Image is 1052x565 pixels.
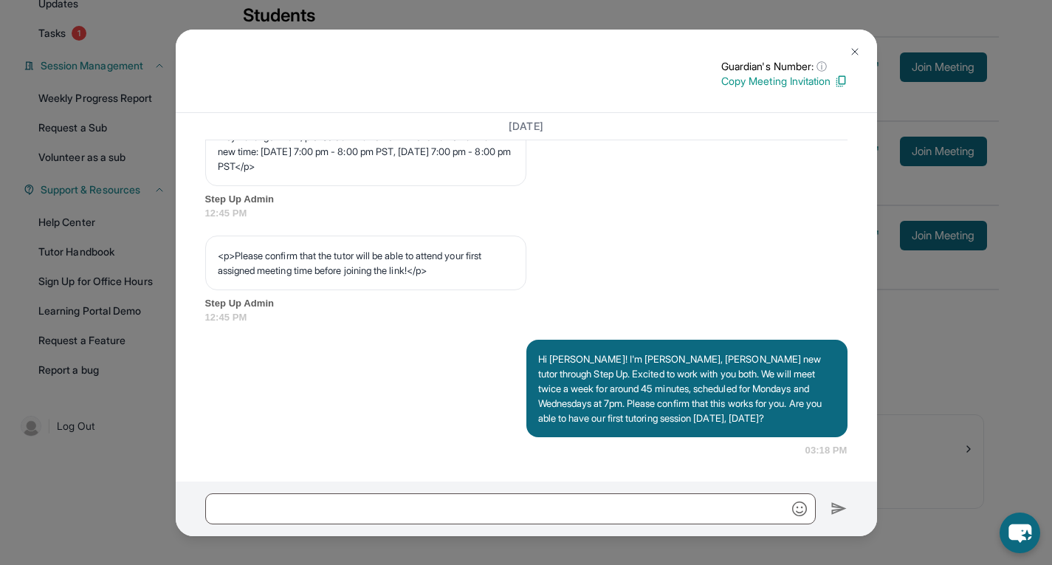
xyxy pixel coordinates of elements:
img: Send icon [831,500,848,518]
span: 12:45 PM [205,206,848,221]
img: Close Icon [849,46,861,58]
img: Copy Icon [834,75,848,88]
span: Step Up Admin [205,296,848,311]
p: Copy Meeting Invitation [721,74,848,89]
p: Hi [PERSON_NAME]! I'm [PERSON_NAME], [PERSON_NAME] new tutor through Step Up. Excited to work wit... [538,352,836,425]
span: ⓘ [816,59,827,74]
p: Guardian's Number: [721,59,848,74]
p: <p>We have set up weekly assigned meeting times for both of you. If they no longer work, please c... [218,114,514,174]
span: 12:45 PM [205,310,848,325]
button: chat-button [1000,513,1040,553]
img: Emoji [792,501,807,516]
p: <p>Please confirm that the tutor will be able to attend your first assigned meeting time before j... [218,248,514,278]
span: 03:18 PM [805,443,848,458]
span: Step Up Admin [205,192,848,207]
h3: [DATE] [205,119,848,134]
